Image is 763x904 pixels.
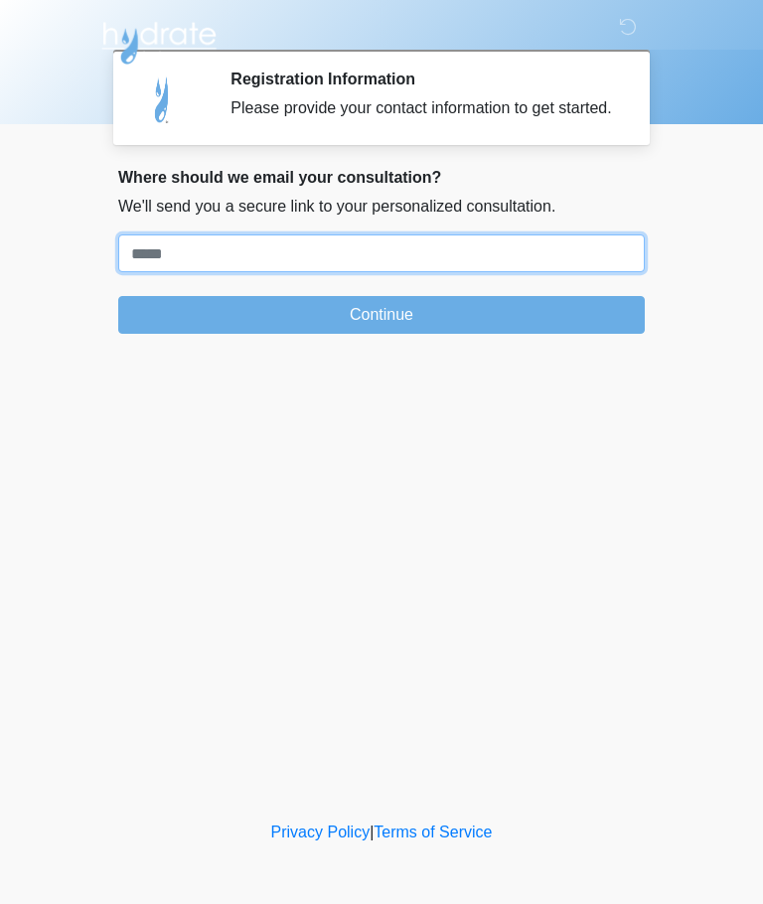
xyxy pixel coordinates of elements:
[133,70,193,129] img: Agent Avatar
[271,824,371,840] a: Privacy Policy
[370,824,374,840] a: |
[118,195,645,219] p: We'll send you a secure link to your personalized consultation.
[118,296,645,334] button: Continue
[98,15,220,66] img: Hydrate IV Bar - Arcadia Logo
[118,168,645,187] h2: Where should we email your consultation?
[374,824,492,840] a: Terms of Service
[230,96,615,120] div: Please provide your contact information to get started.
